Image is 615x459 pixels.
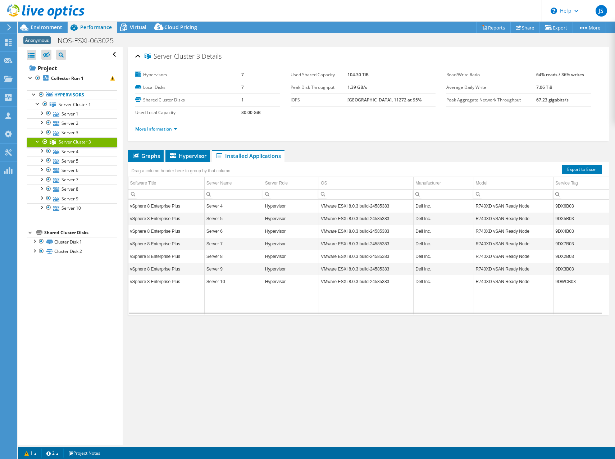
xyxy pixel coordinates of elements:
a: Server 7 [27,175,117,185]
td: Column Server Name, Filter cell [204,189,263,199]
span: Performance [80,24,112,31]
div: Shared Cluster Disks [44,228,117,237]
a: Server Cluster 3 [27,137,117,147]
b: 67.23 gigabits/s [536,97,569,103]
div: Service Tag [555,179,578,187]
td: Column Manufacturer, Value Dell Inc. [414,200,474,212]
a: Hypervisors [27,90,117,100]
td: Column Software Title, Value vSphere 8 Enterprise Plus [128,200,205,212]
a: 1 [19,449,42,458]
td: Column Server Role, Value Hypervisor [263,275,319,288]
td: OS Column [319,177,414,190]
label: Average Daily Write [446,84,536,91]
span: Details [202,52,222,60]
div: Model [476,179,488,187]
a: Server 9 [27,194,117,203]
div: Manufacturer [415,179,441,187]
a: Server Cluster 1 [27,100,117,109]
td: Column Software Title, Value vSphere 8 Enterprise Plus [128,237,205,250]
span: Graphs [132,152,160,159]
a: Project [27,62,117,74]
span: Virtual [130,24,146,31]
span: Server Cluster 3 [59,139,91,145]
td: Column Software Title, Value vSphere 8 Enterprise Plus [128,250,205,263]
td: Column Server Role, Value Hypervisor [263,225,319,237]
td: Column Model, Value R740XD vSAN Ready Node [474,225,553,237]
td: Column OS, Filter cell [319,189,414,199]
a: Reports [476,22,511,33]
td: Column Server Name, Value Server 6 [204,225,263,237]
td: Column Model, Value R740XD vSAN Ready Node [474,237,553,250]
td: Column Server Name, Value Server 4 [204,200,263,212]
span: Environment [31,24,62,31]
div: Server Role [265,179,288,187]
td: Column Model, Value R740XD vSAN Ready Node [474,250,553,263]
span: Hypervisor [169,152,206,159]
td: Column Service Tag, Value 9DX3B03 [553,263,609,275]
td: Column Software Title, Value vSphere 8 Enterprise Plus [128,212,205,225]
b: 1 [241,97,244,103]
span: Installed Applications [215,152,281,159]
b: 64% reads / 36% writes [536,72,584,78]
td: Column Server Name, Value Server 7 [204,237,263,250]
td: Column Server Role, Value Hypervisor [263,237,319,250]
td: Column Model, Filter cell [474,189,553,199]
b: 104.30 TiB [347,72,369,78]
td: Column OS, Value VMware ESXi 8.0.3 build-24585383 [319,225,414,237]
td: Column Server Role, Value Hypervisor [263,250,319,263]
td: Server Name Column [204,177,263,190]
b: 80.00 GiB [241,109,261,115]
a: Server 2 [27,118,117,128]
td: Column Service Tag, Value 9DX6B03 [553,200,609,212]
td: Column OS, Value VMware ESXi 8.0.3 build-24585383 [319,200,414,212]
td: Service Tag Column [553,177,609,190]
a: 2 [41,449,64,458]
a: Server 8 [27,185,117,194]
td: Column Software Title, Value vSphere 8 Enterprise Plus [128,275,205,288]
td: Column Model, Value R740XD vSAN Ready Node [474,200,553,212]
td: Column Model, Value R740XD vSAN Ready Node [474,275,553,288]
span: Anonymous [23,36,51,44]
div: Drag a column header here to group by that column [130,166,232,176]
a: Server 6 [27,165,117,175]
a: Server 5 [27,156,117,165]
td: Column Server Role, Filter cell [263,189,319,199]
label: Read/Write Ratio [446,71,536,78]
td: Column OS, Value VMware ESXi 8.0.3 build-24585383 [319,275,414,288]
td: Column OS, Value VMware ESXi 8.0.3 build-24585383 [319,237,414,250]
a: Export to Excel [562,165,602,174]
a: Cluster Disk 2 [27,247,117,256]
td: Column Manufacturer, Filter cell [414,189,474,199]
div: Server Name [206,179,232,187]
td: Column Server Role, Value Hypervisor [263,212,319,225]
a: Export [539,22,573,33]
td: Column Model, Value R740XD vSAN Ready Node [474,212,553,225]
a: Server 4 [27,147,117,156]
td: Column Service Tag, Value 9DX7B03 [553,237,609,250]
a: Project Notes [63,449,105,458]
td: Column Software Title, Value vSphere 8 Enterprise Plus [128,225,205,237]
label: Used Local Capacity [135,109,241,116]
td: Column Service Tag, Value 9DX5B03 [553,212,609,225]
a: Server 3 [27,128,117,137]
label: IOPS [291,96,347,104]
a: More [573,22,606,33]
label: Local Disks [135,84,241,91]
span: Server Cluster 1 [59,101,91,108]
span: JS [596,5,607,17]
b: [GEOGRAPHIC_DATA], 11272 at 95% [347,97,422,103]
b: 7 [241,84,244,90]
label: Peak Disk Throughput [291,84,347,91]
a: Cluster Disk 1 [27,237,117,246]
td: Column Service Tag, Value 9DWCB03 [553,275,609,288]
td: Column OS, Value VMware ESXi 8.0.3 build-24585383 [319,212,414,225]
td: Column Service Tag, Value 9DX4B03 [553,225,609,237]
td: Column Manufacturer, Value Dell Inc. [414,225,474,237]
b: 1.39 GB/s [347,84,367,90]
a: Server 1 [27,109,117,118]
td: Column Server Name, Value Server 8 [204,250,263,263]
label: Used Shared Capacity [291,71,347,78]
td: Manufacturer Column [414,177,474,190]
td: Column Server Role, Value Hypervisor [263,200,319,212]
svg: \n [551,8,557,14]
